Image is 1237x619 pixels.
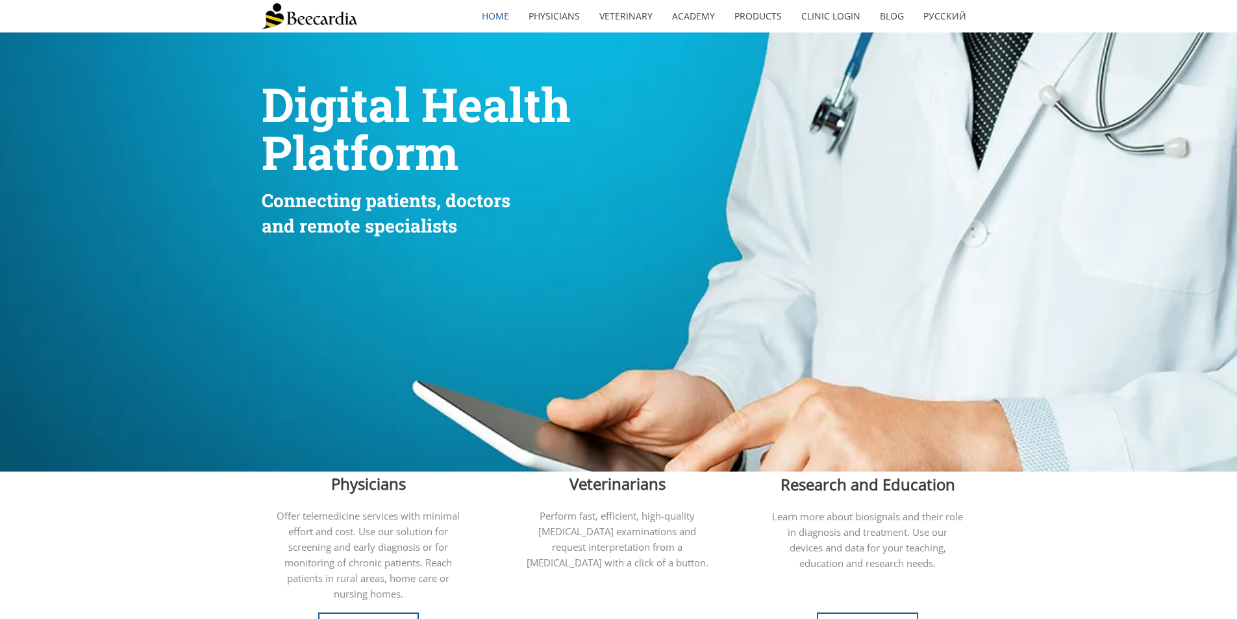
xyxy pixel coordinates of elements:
span: Platform [262,121,458,183]
a: home [472,1,519,31]
a: Academy [662,1,725,31]
a: Products [725,1,792,31]
span: Digital Health [262,73,571,135]
span: Offer telemedicine services with minimal effort and cost. Use our solution for screening and earl... [277,509,460,600]
span: Perform fast, efficient, high-quality [MEDICAL_DATA] examinations and request interpretation from... [527,509,708,569]
span: Research and Education [781,474,955,495]
a: Русский [914,1,976,31]
span: Connecting patients, doctors [262,188,510,212]
span: Veterinarians [569,473,666,494]
span: Physicians [331,473,406,494]
a: Physicians [519,1,590,31]
a: Veterinary [590,1,662,31]
span: Learn more about biosignals and their role in diagnosis and treatment. Use our devices and data f... [772,510,963,570]
span: and remote specialists [262,214,457,238]
a: Clinic Login [792,1,870,31]
a: Blog [870,1,914,31]
img: Beecardia [262,3,357,29]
